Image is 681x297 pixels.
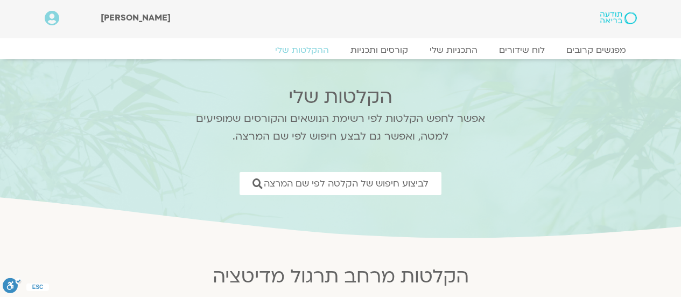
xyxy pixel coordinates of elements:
[556,45,637,56] a: מפגשים קרובים
[240,172,441,195] a: לביצוע חיפוש של הקלטה לפי שם המרצה
[182,110,500,146] p: אפשר לחפש הקלטות לפי רשימת הנושאים והקורסים שמופיעים למטה, ואפשר גם לבצע חיפוש לפי שם המרצה.
[488,45,556,56] a: לוח שידורים
[34,266,648,287] h2: הקלטות מרחב תרגול מדיטציה
[182,86,500,108] h2: הקלטות שלי
[264,178,429,189] span: לביצוע חיפוש של הקלטה לפי שם המרצה
[264,45,340,56] a: ההקלטות שלי
[101,12,171,24] span: [PERSON_NAME]
[340,45,419,56] a: קורסים ותכניות
[419,45,488,56] a: התכניות שלי
[45,45,637,56] nav: Menu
